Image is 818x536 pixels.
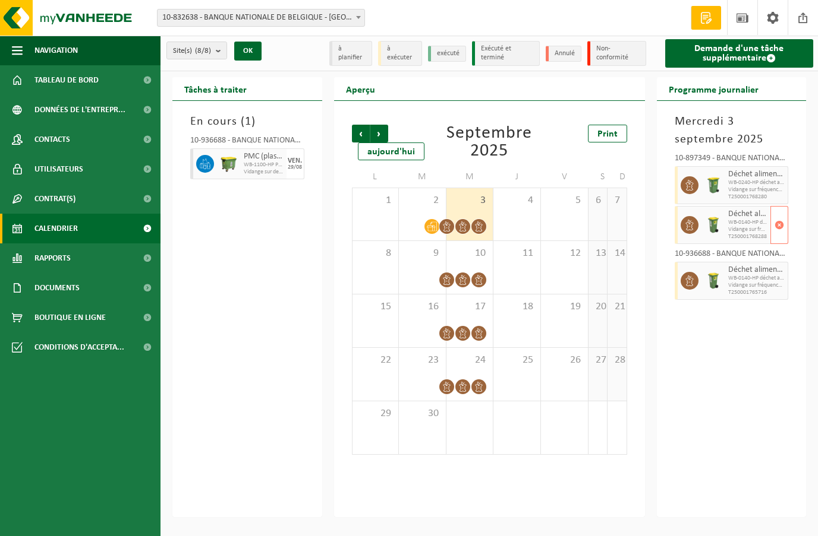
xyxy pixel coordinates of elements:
[34,243,71,273] span: Rapports
[157,9,365,27] span: 10-832638 - BANQUE NATIONALE DE BELGIQUE - BRUXELLES
[547,247,582,260] span: 12
[704,272,722,290] img: WB-0140-HPE-GN-50
[399,166,446,188] td: M
[613,194,620,207] span: 7
[547,194,582,207] span: 5
[358,407,393,420] span: 29
[452,300,487,313] span: 17
[288,157,302,164] div: VEN.
[452,354,487,367] span: 24
[675,250,789,262] div: 10-936688 - BANQUE NATIONALE ZELLIK - ZELLIK
[608,166,627,188] td: D
[34,303,106,332] span: Boutique en ligne
[547,354,582,367] span: 26
[452,247,487,260] span: 10
[499,300,534,313] span: 18
[190,137,304,148] div: 10-936688 - BANQUE NATIONALE ZELLIK - ZELLIK
[613,247,620,260] span: 14
[34,154,83,184] span: Utilisateurs
[589,166,608,188] td: S
[34,125,70,154] span: Contacts
[378,41,422,66] li: à exécuter
[728,194,785,201] span: T250001768280
[358,142,424,160] div: aujourd'hui
[334,77,387,100] h2: Aperçu
[358,247,393,260] span: 8
[675,113,789,148] h3: Mercredi 3 septembre 2025
[244,169,284,176] span: Vidange sur demande - passage dans une tournée fixe
[546,46,581,62] li: Annulé
[594,247,601,260] span: 13
[728,282,785,289] span: Vidange sur fréquence fixe
[158,9,364,26] span: 10-832638 - BANQUE NATIONALE DE BELGIQUE - BRUXELLES
[613,354,620,367] span: 28
[499,354,534,367] span: 25
[728,289,785,296] span: T250001765716
[358,194,393,207] span: 1
[728,186,785,194] span: Vidange sur fréquence fixe
[34,184,75,214] span: Contrat(s)
[352,166,399,188] td: L
[665,39,813,68] a: Demande d'une tâche supplémentaire
[728,265,785,275] span: Déchet alimentaire, contenant des produits d'origine animale, non emballé, catégorie 3
[728,219,768,226] span: WB-0140-HP déchet alimentaire, contenant des produits d'orig
[288,164,302,170] div: 29/08
[245,116,251,128] span: 1
[405,247,440,260] span: 9
[704,216,722,234] img: WB-0140-HPE-GN-50
[34,214,78,243] span: Calendrier
[472,41,539,66] li: Exécuté et terminé
[405,407,440,420] span: 30
[594,194,601,207] span: 6
[405,300,440,313] span: 16
[34,95,125,125] span: Données de l'entrepr...
[594,354,601,367] span: 27
[358,300,393,313] span: 15
[704,176,722,194] img: WB-0240-HPE-GN-50
[34,273,80,303] span: Documents
[452,194,487,207] span: 3
[234,42,262,61] button: OK
[358,354,393,367] span: 22
[405,354,440,367] span: 23
[728,233,768,240] span: T250001768288
[541,166,589,188] td: V
[441,125,537,160] div: Septembre 2025
[220,155,238,173] img: WB-1100-HPE-GN-50
[728,179,785,186] span: WB-0240-HP déchet alimentaire, contenant des produits d'orig
[587,41,646,66] li: Non-conformité
[547,300,582,313] span: 19
[370,125,388,142] span: Suivant
[728,210,768,219] span: Déchet alimentaire, contenant des produits d'origine animale, non emballé, catégorie 3
[352,125,370,142] span: Précédent
[499,247,534,260] span: 11
[588,125,627,142] a: Print
[195,47,211,55] count: (8/8)
[728,275,785,282] span: WB-0140-HP déchet alimentaire, contenant des produits d'orig
[493,166,541,188] td: J
[34,332,124,362] span: Conditions d'accepta...
[172,77,259,100] h2: Tâches à traiter
[657,77,770,100] h2: Programme journalier
[728,170,785,179] span: Déchet alimentaire, contenant des produits d'origine animale, non emballé, catégorie 3
[499,194,534,207] span: 4
[613,300,620,313] span: 21
[244,161,284,169] span: WB-1100-HP PMC (plastique, métal, carton boisson) (industrie
[675,154,789,166] div: 10-897349 - BANQUE NATIONALE DE BELGIQUE - COMEDIENS BNB 2 - [GEOGRAPHIC_DATA]
[166,42,227,59] button: Site(s)(8/8)
[190,113,304,131] h3: En cours ( )
[728,226,768,233] span: Vidange sur fréquence fixe
[594,300,601,313] span: 20
[34,65,99,95] span: Tableau de bord
[446,166,494,188] td: M
[428,46,466,62] li: exécuté
[34,36,78,65] span: Navigation
[597,129,618,139] span: Print
[244,152,284,161] span: PMC (plastique, métal, carton boisson) (industriel)
[173,42,211,60] span: Site(s)
[405,194,440,207] span: 2
[329,41,372,66] li: à planifier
